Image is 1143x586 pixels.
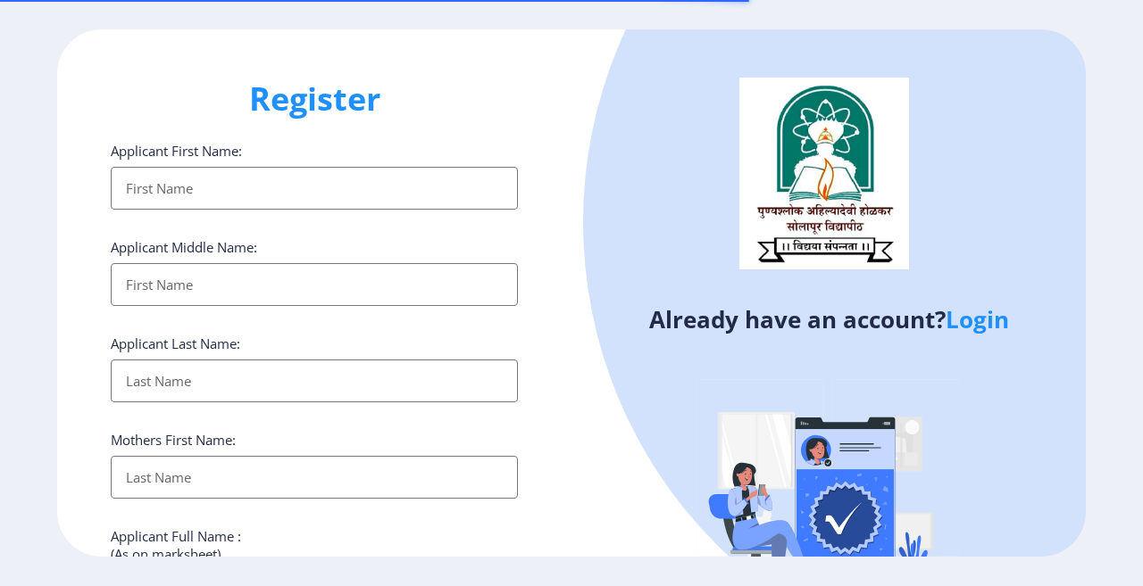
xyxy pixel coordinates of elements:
label: Applicant Last Name: [111,334,240,352]
input: Last Name [111,359,518,402]
label: Applicant First Name: [111,142,242,160]
label: Mothers First Name: [111,431,236,449]
a: Login [946,303,1009,335]
h4: Already have an account? [585,305,1072,334]
h1: Register [111,78,518,120]
input: Last Name [111,456,518,499]
img: logo [739,78,909,268]
input: First Name [111,263,518,306]
label: Applicant Middle Name: [111,238,257,256]
label: Applicant Full Name : (As on marksheet) [111,527,241,563]
input: First Name [111,167,518,210]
